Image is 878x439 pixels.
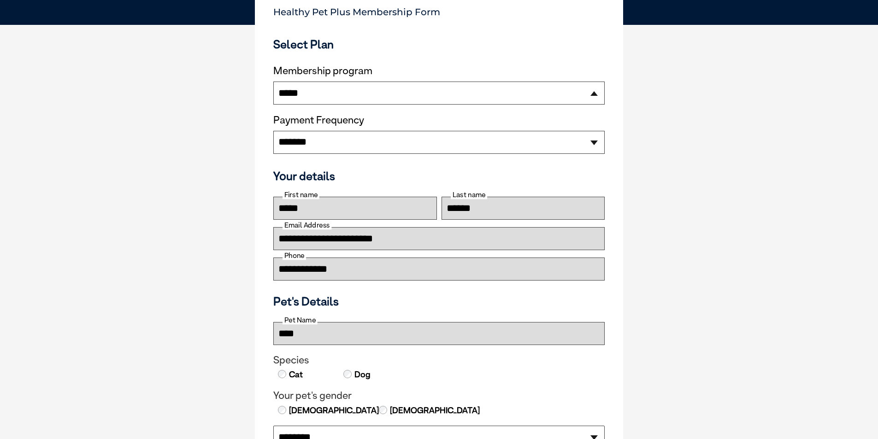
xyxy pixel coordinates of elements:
label: Membership program [273,65,605,77]
label: First name [283,191,319,199]
h3: Pet's Details [270,294,608,308]
legend: Your pet's gender [273,390,605,402]
legend: Species [273,354,605,366]
label: Phone [283,252,306,260]
label: Payment Frequency [273,114,364,126]
label: Last name [451,191,487,199]
h3: Select Plan [273,37,605,51]
h3: Your details [273,169,605,183]
p: Healthy Pet Plus Membership Form [273,2,605,18]
label: Email Address [283,221,331,229]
